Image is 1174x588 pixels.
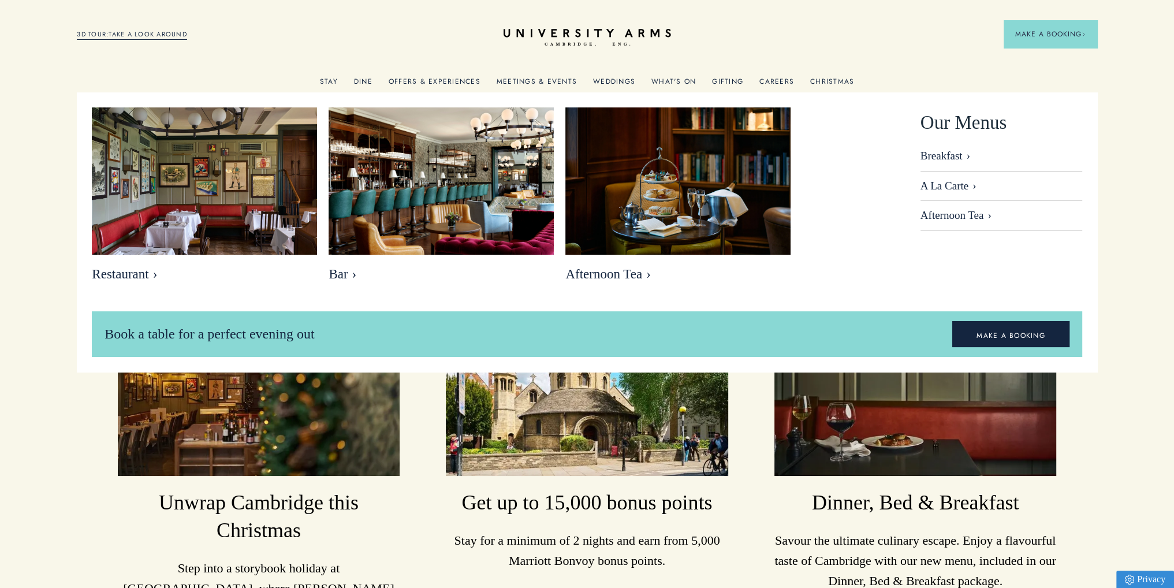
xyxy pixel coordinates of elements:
span: Book a table for a perfect evening out [105,326,314,341]
span: Make a Booking [1015,29,1086,39]
a: Careers [759,77,794,92]
img: Arrow icon [1082,32,1086,36]
img: Privacy [1125,575,1134,585]
a: What's On [651,77,696,92]
a: image-eb2e3df6809416bccf7066a54a890525e7486f8d-2500x1667-jpg Afternoon Tea [565,107,791,288]
a: Offers & Experiences [389,77,480,92]
a: MAKE A BOOKING [952,321,1069,348]
a: Christmas [810,77,854,92]
h3: Dinner, Bed & Breakfast [774,489,1056,517]
a: A La Carte [920,172,1082,202]
h3: Get up to 15,000 bonus points [446,489,728,517]
button: Make a BookingArrow icon [1004,20,1097,48]
a: Meetings & Events [497,77,577,92]
a: Stay [320,77,338,92]
span: Our Menus [920,107,1007,138]
img: image-a84cd6be42fa7fc105742933f10646be5f14c709-3000x2000-jpg [774,288,1056,475]
a: image-bebfa3899fb04038ade422a89983545adfd703f7-2500x1667-jpg Restaurant [92,107,317,288]
img: image-eb2e3df6809416bccf7066a54a890525e7486f8d-2500x1667-jpg [565,107,791,258]
h3: Unwrap Cambridge this Christmas [118,489,400,545]
a: 3D TOUR:TAKE A LOOK AROUND [77,29,187,40]
img: image-b49cb22997400f3f08bed174b2325b8c369ebe22-8192x5461-jpg [329,107,554,258]
img: image-8c003cf989d0ef1515925c9ae6c58a0350393050-2500x1667-jpg [118,288,400,475]
a: image-b49cb22997400f3f08bed174b2325b8c369ebe22-8192x5461-jpg Bar [329,107,554,288]
a: Gifting [712,77,743,92]
span: Restaurant [92,266,317,282]
p: Stay for a minimum of 2 nights and earn from 5,000 Marriott Bonvoy bonus points. [446,530,728,571]
a: Breakfast [920,150,1082,172]
a: Dine [354,77,372,92]
img: image-bebfa3899fb04038ade422a89983545adfd703f7-2500x1667-jpg [92,107,317,258]
a: Privacy [1116,571,1174,588]
span: Bar [329,266,554,282]
a: Afternoon Tea [920,201,1082,231]
span: Afternoon Tea [565,266,791,282]
a: Home [504,29,671,47]
img: image-a169143ac3192f8fe22129d7686b8569f7c1e8bc-2500x1667-jpg [446,288,728,475]
a: Weddings [593,77,635,92]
